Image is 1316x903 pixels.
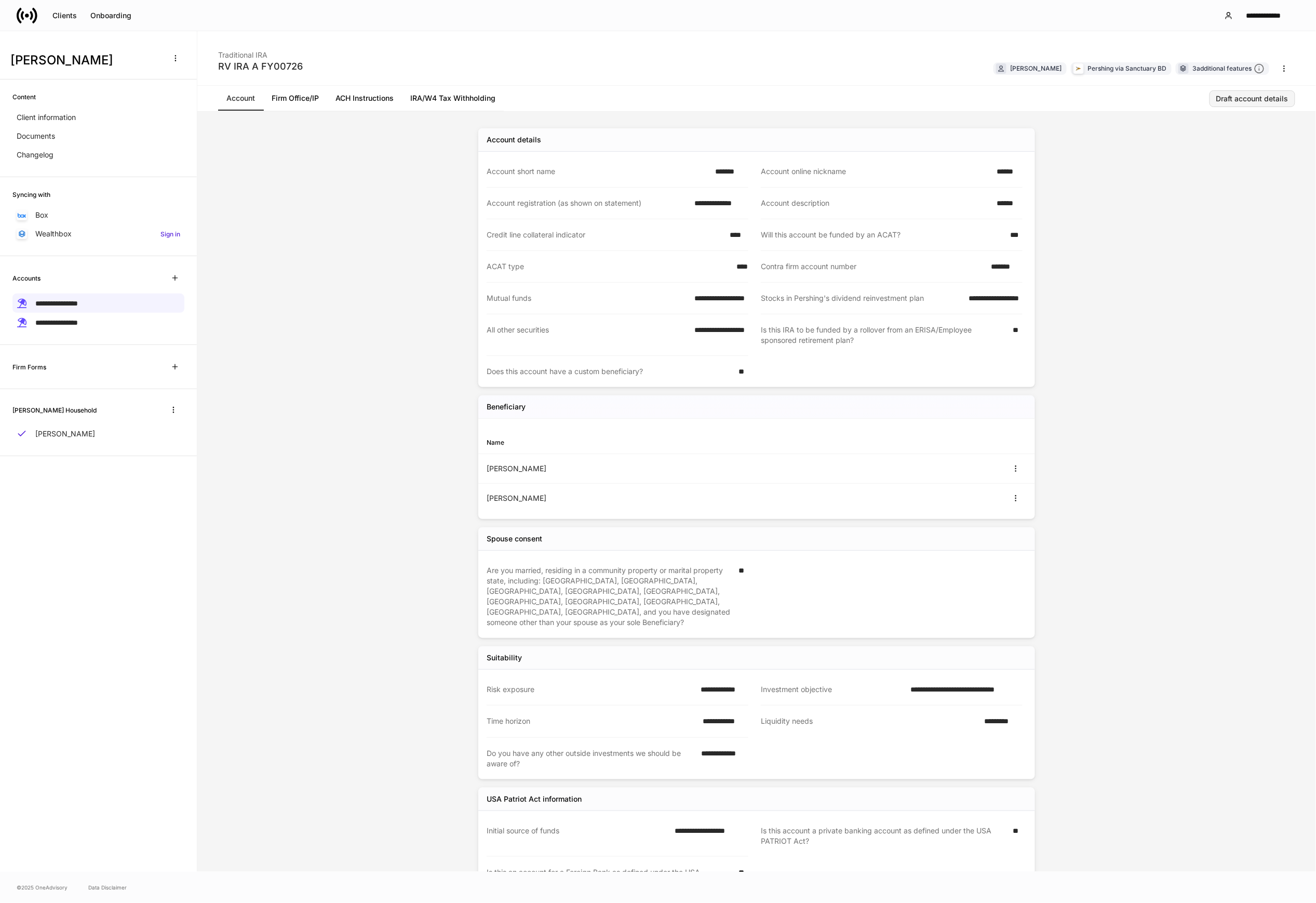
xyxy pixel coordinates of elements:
div: Time horizon [487,716,696,726]
a: IRA/W4 Tax Withholding [402,86,504,111]
a: Client information [12,108,184,127]
h6: Accounts [12,273,41,283]
div: Risk exposure [487,684,695,695]
div: Is this IRA to be funded by a rollover from an ERISA/Employee sponsored retirement plan? [761,325,1006,346]
div: Is this an account for a Foreign Bank as defined under the USA PATRIOT Act? [487,867,732,888]
h6: [PERSON_NAME] Household [12,405,97,415]
button: Draft account details [1210,90,1295,107]
a: Firm Office/IP [263,86,327,111]
div: USA Patriot Act information [487,794,582,804]
div: Account short name [487,166,709,177]
p: Client information [17,112,76,123]
div: Are you married, residing in a community property or marital property state, including: [GEOGRAPH... [487,565,732,628]
span: © 2025 OneAdvisory [17,883,68,892]
p: Documents [17,131,55,141]
div: ACAT type [487,261,730,272]
p: Box [35,210,48,220]
div: Mutual funds [487,293,689,303]
div: Pershing via Sanctuary BD [1088,63,1167,73]
div: Clients [52,12,77,19]
div: [PERSON_NAME] [487,493,757,503]
div: Is this account a private banking account as defined under the USA PATRIOT Act? [761,826,1006,846]
p: [PERSON_NAME] [35,429,95,439]
div: Account online nickname [761,166,991,177]
a: Changelog [12,145,184,164]
h6: Sign in [160,229,180,239]
h6: Content [12,92,36,102]
div: Spouse consent [487,534,542,544]
div: All other securities [487,325,689,345]
div: Account registration (as shown on statement) [487,198,688,208]
div: Does this account have a custom beneficiary? [487,366,732,377]
div: Stocks in Pershing's dividend reinvestment plan [761,293,963,303]
a: Box [12,206,184,224]
div: Traditional IRA [218,44,303,60]
div: RV IRA A FY00726 [218,60,303,73]
a: ACH Instructions [327,86,402,111]
h6: Firm Forms [12,362,46,372]
div: Name [487,437,757,447]
a: WealthboxSign in [12,224,184,243]
div: Investment objective [761,684,904,695]
div: Contra firm account number [761,261,985,272]
img: oYqM9ojoZLfzCHUefNbBcWHcyDPbQKagtYciMC8pFl3iZXy3dU33Uwy+706y+0q2uJ1ghNQf2OIHrSh50tUd9HaB5oMc62p0G... [18,213,26,218]
div: Account details [487,135,541,145]
div: Account description [761,198,991,208]
p: Changelog [17,150,53,160]
div: Draft account details [1216,95,1288,102]
p: Wealthbox [35,229,72,239]
div: Initial source of funds [487,826,669,846]
a: [PERSON_NAME] [12,424,184,443]
button: Onboarding [84,7,138,24]
div: Liquidity needs [761,716,978,727]
h3: [PERSON_NAME] [10,52,160,69]
div: Will this account be funded by an ACAT? [761,230,1004,240]
div: 3 additional features [1193,63,1265,74]
div: [PERSON_NAME] [1011,63,1062,73]
div: Onboarding [90,12,131,19]
div: Do you have any other outside investments we should be aware of? [487,748,695,769]
div: [PERSON_NAME] [487,463,757,474]
button: Clients [46,7,84,24]
div: Suitability [487,653,522,663]
a: Documents [12,127,184,145]
div: Credit line collateral indicator [487,230,724,240]
a: Data Disclaimer [88,883,127,892]
h6: Syncing with [12,190,50,200]
h5: Beneficiary [487,402,526,412]
a: Account [218,86,263,111]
